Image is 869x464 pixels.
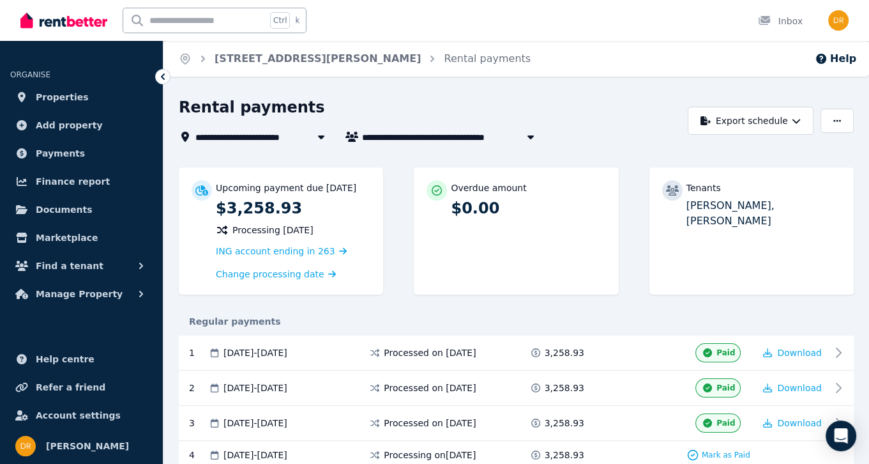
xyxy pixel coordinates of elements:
a: Add property [10,112,153,138]
img: Daniel Revie [828,10,849,31]
nav: Breadcrumb [163,41,546,77]
span: 3,258.93 [545,346,584,359]
a: Account settings [10,403,153,428]
span: [DATE] - [DATE] [223,346,287,359]
a: Marketplace [10,225,153,251]
span: Change processing date [216,268,324,281]
span: Account settings [36,408,121,423]
button: Find a tenant [10,253,153,279]
button: Export schedule [688,107,813,135]
span: [DATE] - [DATE] [223,417,287,429]
span: Paid [716,348,735,358]
span: Payments [36,146,85,161]
p: Overdue amount [451,182,526,194]
span: Refer a friend [36,380,105,395]
div: 4 [189,449,208,461]
h1: Rental payments [179,97,325,118]
span: Processed on [DATE] [384,346,476,359]
div: 1 [189,343,208,362]
span: Add property [36,118,103,133]
span: Marketplace [36,230,98,245]
span: Properties [36,89,89,105]
button: Manage Property [10,281,153,307]
a: Help centre [10,346,153,372]
button: Download [763,382,822,394]
span: [DATE] - [DATE] [223,382,287,394]
a: Change processing date [216,268,336,281]
span: Manage Property [36,286,123,302]
span: Download [777,348,822,358]
span: Mark as Paid [702,450,750,460]
div: 2 [189,378,208,398]
span: Help centre [36,352,94,367]
span: 3,258.93 [545,449,584,461]
span: Paid [716,418,735,428]
span: Processing on [DATE] [384,449,476,461]
span: Documents [36,202,93,217]
a: Documents [10,197,153,222]
span: [DATE] - [DATE] [223,449,287,461]
span: [PERSON_NAME] [46,438,129,454]
p: $0.00 [451,198,605,219]
a: Finance report [10,169,153,194]
span: ORGANISE [10,70,50,79]
button: Download [763,346,822,359]
img: Daniel Revie [15,436,36,456]
a: Rental payments [444,52,531,65]
img: RentBetter [20,11,107,30]
a: [STREET_ADDRESS][PERSON_NAME] [215,52,421,65]
div: Inbox [758,15,803,27]
span: Paid [716,383,735,393]
span: 3,258.93 [545,417,584,429]
button: Download [763,417,822,429]
p: $3,258.93 [216,198,370,219]
div: Regular payments [179,315,854,328]
span: Download [777,383,822,393]
div: 3 [189,414,208,433]
span: ING account ending in 263 [216,246,335,256]
span: Processed on [DATE] [384,417,476,429]
span: Processing [DATE] [232,224,314,236]
div: Open Intercom Messenger [826,421,856,451]
a: Payments [10,141,153,166]
span: Ctrl [270,12,290,29]
a: Properties [10,84,153,110]
span: Download [777,418,822,428]
a: Refer a friend [10,375,153,400]
span: Processed on [DATE] [384,382,476,394]
p: Upcoming payment due [DATE] [216,182,356,194]
button: Help [815,51,856,66]
p: [PERSON_NAME], [PERSON_NAME] [686,198,841,229]
span: Finance report [36,174,110,189]
p: Tenants [686,182,721,194]
span: 3,258.93 [545,382,584,394]
span: Find a tenant [36,258,103,274]
span: k [295,15,299,26]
